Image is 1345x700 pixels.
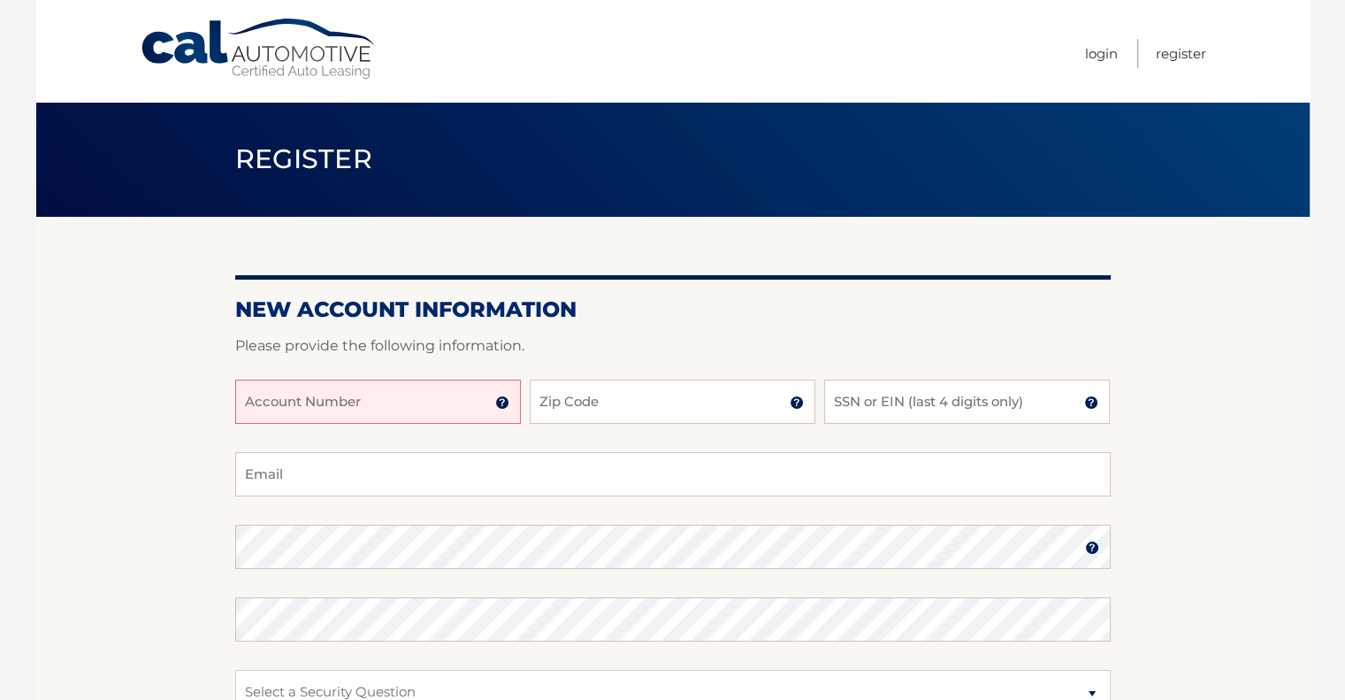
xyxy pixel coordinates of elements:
[824,380,1110,424] input: SSN or EIN (last 4 digits only)
[790,396,804,410] img: tooltip.svg
[235,296,1111,323] h2: New Account Information
[1084,396,1098,410] img: tooltip.svg
[235,142,373,175] span: Register
[530,380,815,424] input: Zip Code
[235,452,1111,496] input: Email
[495,396,509,410] img: tooltip.svg
[1156,39,1206,68] a: Register
[235,334,1111,358] p: Please provide the following information.
[235,380,521,424] input: Account Number
[1085,541,1099,555] img: tooltip.svg
[1085,39,1118,68] a: Login
[140,18,378,81] a: Cal Automotive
